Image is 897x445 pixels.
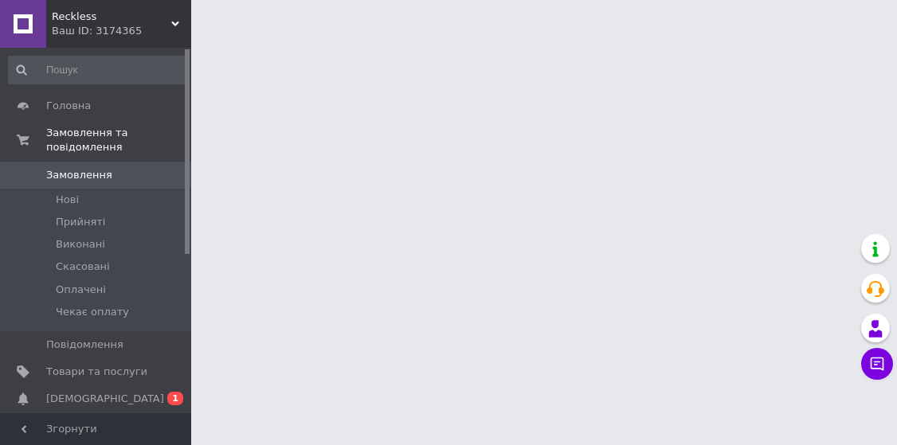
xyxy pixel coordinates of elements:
[46,168,112,182] span: Замовлення
[167,392,183,405] span: 1
[46,338,123,352] span: Повідомлення
[52,24,191,38] div: Ваш ID: 3174365
[46,365,147,379] span: Товари та послуги
[56,193,79,207] span: Нові
[46,392,164,406] span: [DEMOGRAPHIC_DATA]
[56,215,105,229] span: Прийняті
[56,283,106,297] span: Оплачені
[46,99,91,113] span: Головна
[56,237,105,252] span: Виконані
[46,126,191,154] span: Замовлення та повідомлення
[861,348,893,380] button: Чат з покупцем
[52,10,171,24] span: Reckless
[56,260,110,274] span: Скасовані
[56,305,129,319] span: Чекає оплату
[8,56,188,84] input: Пошук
